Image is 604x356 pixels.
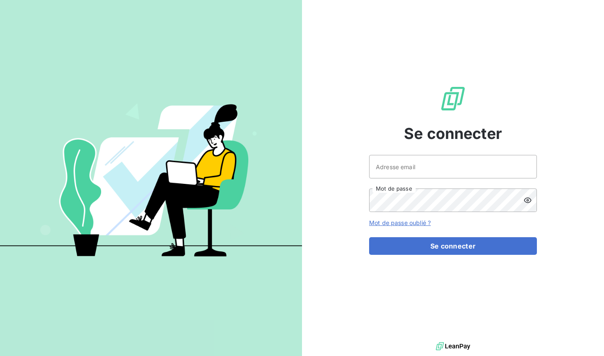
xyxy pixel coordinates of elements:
[440,85,466,112] img: Logo LeanPay
[369,237,537,255] button: Se connecter
[369,155,537,178] input: placeholder
[436,340,470,353] img: logo
[369,219,431,226] a: Mot de passe oublié ?
[404,122,502,145] span: Se connecter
